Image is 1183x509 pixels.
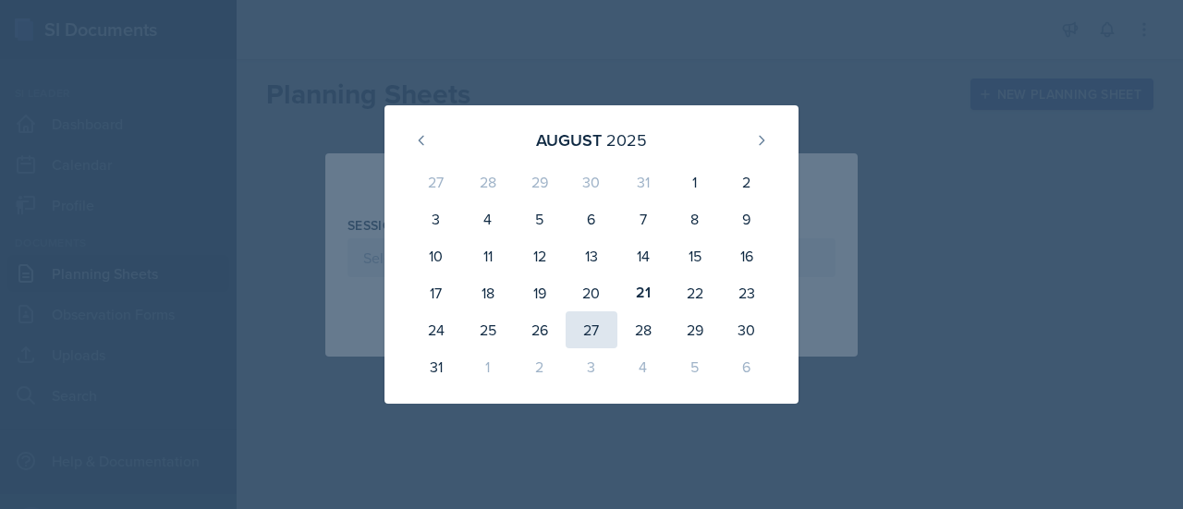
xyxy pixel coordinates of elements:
[721,237,773,274] div: 16
[669,237,721,274] div: 15
[566,311,617,348] div: 27
[566,237,617,274] div: 13
[617,237,669,274] div: 14
[721,200,773,237] div: 9
[566,348,617,385] div: 3
[514,274,566,311] div: 19
[536,127,602,152] div: August
[514,164,566,200] div: 29
[410,274,462,311] div: 17
[462,348,514,385] div: 1
[566,200,617,237] div: 6
[669,274,721,311] div: 22
[606,127,647,152] div: 2025
[462,237,514,274] div: 11
[617,274,669,311] div: 21
[669,200,721,237] div: 8
[462,274,514,311] div: 18
[669,348,721,385] div: 5
[617,164,669,200] div: 31
[462,164,514,200] div: 28
[410,200,462,237] div: 3
[721,348,773,385] div: 6
[566,164,617,200] div: 30
[617,200,669,237] div: 7
[514,348,566,385] div: 2
[462,311,514,348] div: 25
[617,311,669,348] div: 28
[566,274,617,311] div: 20
[721,311,773,348] div: 30
[410,348,462,385] div: 31
[462,200,514,237] div: 4
[514,237,566,274] div: 12
[514,311,566,348] div: 26
[721,164,773,200] div: 2
[617,348,669,385] div: 4
[410,164,462,200] div: 27
[669,164,721,200] div: 1
[410,237,462,274] div: 10
[721,274,773,311] div: 23
[514,200,566,237] div: 5
[410,311,462,348] div: 24
[669,311,721,348] div: 29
